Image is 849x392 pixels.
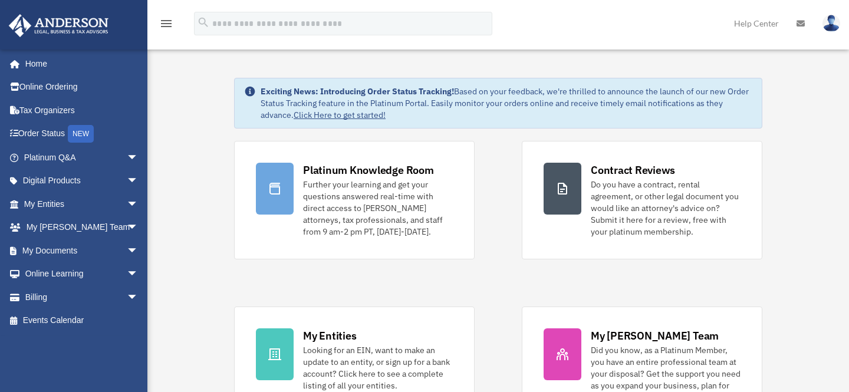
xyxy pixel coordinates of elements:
[8,122,156,146] a: Order StatusNEW
[159,21,173,31] a: menu
[303,179,453,238] div: Further your learning and get your questions answered real-time with direct access to [PERSON_NAM...
[8,262,156,286] a: Online Learningarrow_drop_down
[8,98,156,122] a: Tax Organizers
[68,125,94,143] div: NEW
[591,163,675,177] div: Contract Reviews
[127,239,150,263] span: arrow_drop_down
[159,17,173,31] i: menu
[127,285,150,309] span: arrow_drop_down
[303,344,453,391] div: Looking for an EIN, want to make an update to an entity, or sign up for a bank account? Click her...
[8,52,150,75] a: Home
[8,239,156,262] a: My Documentsarrow_drop_down
[522,141,762,259] a: Contract Reviews Do you have a contract, rental agreement, or other legal document you would like...
[8,192,156,216] a: My Entitiesarrow_drop_down
[234,141,475,259] a: Platinum Knowledge Room Further your learning and get your questions answered real-time with dire...
[261,85,752,121] div: Based on your feedback, we're thrilled to announce the launch of our new Order Status Tracking fe...
[197,16,210,29] i: search
[303,163,434,177] div: Platinum Knowledge Room
[294,110,386,120] a: Click Here to get started!
[8,285,156,309] a: Billingarrow_drop_down
[127,169,150,193] span: arrow_drop_down
[127,216,150,240] span: arrow_drop_down
[8,309,156,332] a: Events Calendar
[127,146,150,170] span: arrow_drop_down
[8,169,156,193] a: Digital Productsarrow_drop_down
[5,14,112,37] img: Anderson Advisors Platinum Portal
[303,328,356,343] div: My Entities
[8,216,156,239] a: My [PERSON_NAME] Teamarrow_drop_down
[127,192,150,216] span: arrow_drop_down
[261,86,454,97] strong: Exciting News: Introducing Order Status Tracking!
[822,15,840,32] img: User Pic
[127,262,150,286] span: arrow_drop_down
[8,75,156,99] a: Online Ordering
[591,328,719,343] div: My [PERSON_NAME] Team
[591,179,741,238] div: Do you have a contract, rental agreement, or other legal document you would like an attorney's ad...
[8,146,156,169] a: Platinum Q&Aarrow_drop_down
